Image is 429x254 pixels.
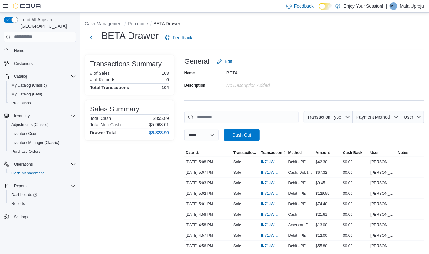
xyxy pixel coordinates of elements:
[6,99,78,108] button: Promotions
[6,129,78,138] button: Inventory Count
[11,92,42,97] span: My Catalog (Beta)
[11,131,39,136] span: Inventory Count
[90,130,117,135] h4: Drawer Total
[288,243,306,249] span: Debit - PE
[11,171,44,176] span: Cash Management
[9,169,46,177] a: Cash Management
[11,149,41,154] span: Purchase Orders
[226,68,312,75] div: BETA
[343,150,362,155] span: Cash Back
[261,243,279,249] span: IN71JW-7658913
[6,169,78,178] button: Cash Management
[369,149,396,157] button: User
[233,191,241,196] p: Sale
[342,179,369,187] div: $0.00
[342,149,369,157] button: Cash Back
[370,201,395,207] span: [PERSON_NAME]
[261,201,279,207] span: IN71JW-7658962
[370,170,395,175] span: [PERSON_NAME]
[90,77,115,82] h6: # of Refunds
[288,150,302,155] span: Method
[6,199,78,208] button: Reports
[261,221,286,229] button: IN71JW-7658936
[370,233,395,238] span: [PERSON_NAME]
[261,232,286,239] button: IN71JW-7658926
[232,132,251,138] span: Cash Out
[233,150,258,155] span: Transaction Type
[288,159,306,165] span: Debit - PE
[90,85,129,90] h4: Total Transactions
[11,213,76,221] span: Settings
[184,58,209,65] h3: General
[85,20,424,28] nav: An example of EuiBreadcrumbs
[184,149,232,157] button: Date
[261,242,286,250] button: IN71JW-7658913
[233,159,241,165] p: Sale
[261,169,286,176] button: IN71JW-7659028
[101,29,159,42] h1: BETA Drawer
[11,160,76,168] span: Operations
[261,190,286,197] button: IN71JW-7658977
[153,21,180,26] button: BETA Drawer
[261,211,286,218] button: IN71JW-7658946
[13,3,41,9] img: Cova
[294,3,314,9] span: Feedback
[261,159,279,165] span: IN71JW-7659043
[11,73,76,80] span: Catalog
[162,71,169,76] p: 103
[1,212,78,221] button: Settings
[261,233,279,238] span: IN71JW-7658926
[166,77,169,82] p: 0
[316,243,328,249] span: $55.80
[342,242,369,250] div: $0.00
[9,139,62,146] a: Inventory Manager (Classic)
[11,213,30,221] a: Settings
[356,115,390,120] span: Payment Method
[85,31,98,44] button: Next
[214,55,235,68] button: Edit
[342,232,369,239] div: $0.00
[261,212,279,217] span: IN71JW-7658946
[316,201,328,207] span: $74.40
[261,170,279,175] span: IN71JW-7659028
[186,150,194,155] span: Date
[149,130,169,135] h4: $6,823.90
[90,116,111,121] h6: Total Cash
[149,122,169,127] p: $5,968.01
[261,179,286,187] button: IN71JW-7658995
[9,200,76,208] span: Reports
[288,191,306,196] span: Debit - PE
[173,34,192,41] span: Feedback
[404,115,414,120] span: User
[184,158,232,166] div: [DATE] 5:08 PM
[316,222,328,228] span: $13.00
[233,180,241,186] p: Sale
[85,21,122,26] button: Cash Management
[11,112,76,120] span: Inventory
[288,233,306,238] span: Debit - PE
[233,233,241,238] p: Sale
[261,200,286,208] button: IN71JW-7658962
[316,150,330,155] span: Amount
[14,48,24,53] span: Home
[390,2,397,10] div: Mala Upreju
[353,111,401,123] button: Payment Method
[9,81,76,89] span: My Catalog (Classic)
[233,201,241,207] p: Sale
[233,222,241,228] p: Sale
[11,47,27,54] a: Home
[184,200,232,208] div: [DATE] 5:01 PM
[342,190,369,197] div: $0.00
[11,46,76,54] span: Home
[90,122,121,127] h6: Total Non-Cash
[184,221,232,229] div: [DATE] 4:58 PM
[9,81,49,89] a: My Catalog (Classic)
[316,170,328,175] span: $67.32
[6,190,78,199] a: Dashboards
[9,148,43,155] a: Purchase Orders
[6,147,78,156] button: Purchase Orders
[316,191,329,196] span: $129.59
[386,2,387,10] p: |
[342,200,369,208] div: $0.00
[6,138,78,147] button: Inventory Manager (Classic)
